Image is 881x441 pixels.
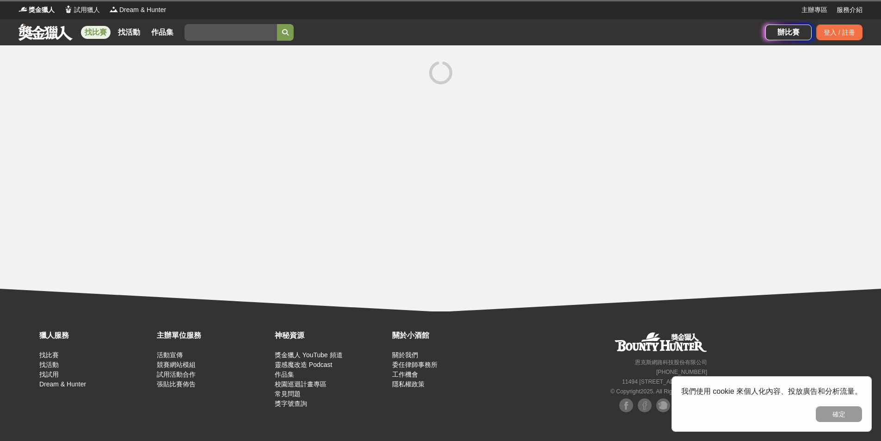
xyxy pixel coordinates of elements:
small: [PHONE_NUMBER] [656,369,707,375]
span: 獎金獵人 [29,5,55,15]
a: 隱私權政策 [392,380,425,388]
button: 確定 [816,406,862,422]
a: 找比賽 [39,351,59,359]
small: © Copyright 2025 . All Rights Reserved. [610,388,707,395]
a: 獎金獵人 YouTube 頻道 [275,351,343,359]
a: Dream & Hunter [39,380,86,388]
span: Dream & Hunter [119,5,166,15]
a: LogoDream & Hunter [109,5,166,15]
img: Facebook [619,398,633,412]
img: Logo [18,5,28,14]
a: 作品集 [275,371,294,378]
a: 試用活動合作 [157,371,196,378]
div: 獵人服務 [39,330,152,341]
div: 登入 / 註冊 [816,25,863,40]
small: 恩克斯網路科技股份有限公司 [635,359,707,366]
div: 主辦單位服務 [157,330,270,341]
a: 常見問題 [275,390,301,398]
img: Plurk [656,398,670,412]
a: 找比賽 [81,26,111,39]
a: 工作機會 [392,371,418,378]
a: 競賽網站模組 [157,361,196,368]
a: 找試用 [39,371,59,378]
a: 找活動 [114,26,144,39]
a: 校園巡迴計畫專區 [275,380,327,388]
a: Logo獎金獵人 [18,5,55,15]
a: 靈感魔改造 Podcast [275,361,332,368]
img: Logo [109,5,118,14]
span: 試用獵人 [74,5,100,15]
a: 服務介紹 [837,5,863,15]
a: 作品集 [148,26,177,39]
span: 我們使用 cookie 來個人化內容、投放廣告和分析流量。 [681,387,862,395]
a: 主辦專區 [801,5,827,15]
img: Logo [64,5,73,14]
div: 關於小酒館 [392,330,505,341]
a: 獎字號查詢 [275,400,307,407]
a: Logo試用獵人 [64,5,100,15]
img: Facebook [638,398,652,412]
a: 活動宣傳 [157,351,183,359]
small: 11494 [STREET_ADDRESS] 3 樓 [622,379,707,385]
a: 關於我們 [392,351,418,359]
a: 辦比賽 [765,25,812,40]
a: 委任律師事務所 [392,361,437,368]
a: 張貼比賽佈告 [157,380,196,388]
div: 神秘資源 [275,330,388,341]
a: 找活動 [39,361,59,368]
